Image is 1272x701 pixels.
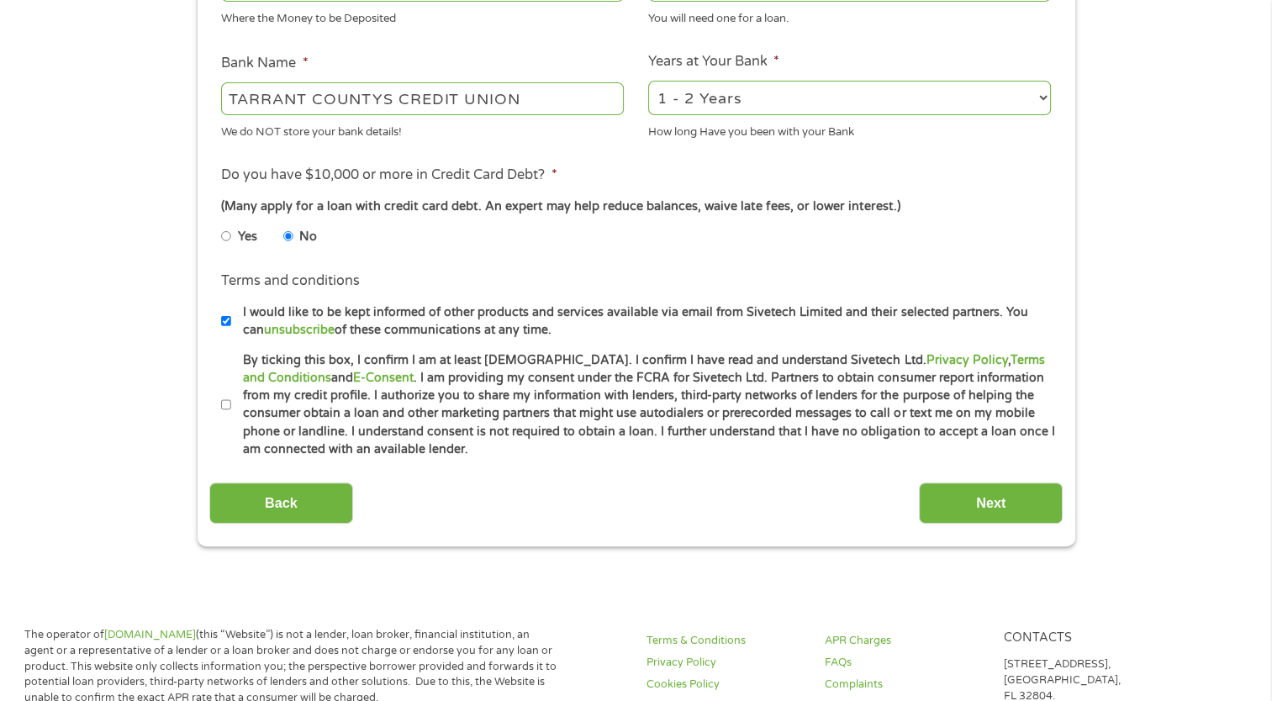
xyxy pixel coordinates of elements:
[926,353,1007,367] a: Privacy Policy
[353,371,414,385] a: E-Consent
[264,323,335,337] a: unsubscribe
[647,633,805,649] a: Terms & Conditions
[648,5,1051,28] div: You will need one for a loan.
[825,677,983,693] a: Complaints
[209,482,353,524] input: Back
[299,228,317,246] label: No
[648,118,1051,140] div: How long Have you been with your Bank
[243,353,1044,385] a: Terms and Conditions
[647,677,805,693] a: Cookies Policy
[647,655,805,671] a: Privacy Policy
[238,228,257,246] label: Yes
[221,272,360,290] label: Terms and conditions
[648,53,779,71] label: Years at Your Bank
[825,633,983,649] a: APR Charges
[221,5,624,28] div: Where the Money to be Deposited
[1004,630,1162,646] h4: Contacts
[919,482,1063,524] input: Next
[231,303,1056,340] label: I would like to be kept informed of other products and services available via email from Sivetech...
[221,118,624,140] div: We do NOT store your bank details!
[104,628,196,641] a: [DOMAIN_NAME]
[825,655,983,671] a: FAQs
[221,198,1050,216] div: (Many apply for a loan with credit card debt. An expert may help reduce balances, waive late fees...
[221,166,557,184] label: Do you have $10,000 or more in Credit Card Debt?
[231,351,1056,459] label: By ticking this box, I confirm I am at least [DEMOGRAPHIC_DATA]. I confirm I have read and unders...
[221,55,308,72] label: Bank Name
